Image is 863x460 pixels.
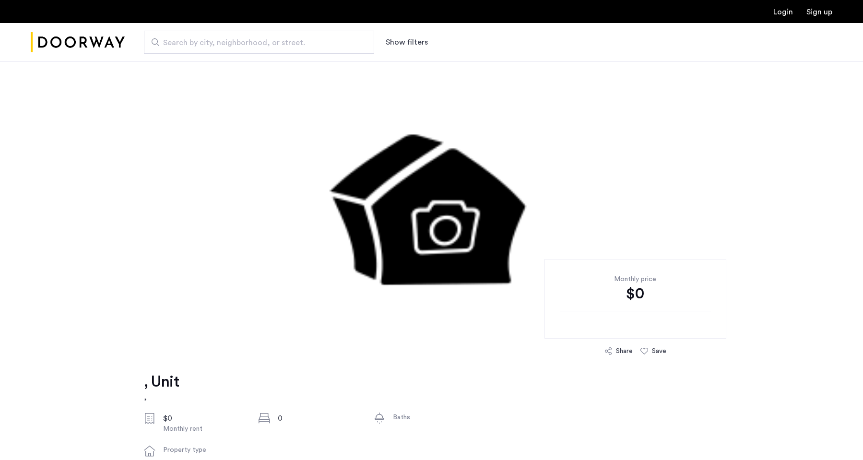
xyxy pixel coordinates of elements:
[163,413,244,424] div: $0
[163,445,244,455] div: Property type
[386,36,428,48] button: Show or hide filters
[806,8,832,16] a: Registration
[144,391,179,403] h2: ,
[773,8,793,16] a: Login
[560,284,711,303] div: $0
[393,413,473,422] div: Baths
[155,61,708,349] img: 2.gif
[616,346,633,356] div: Share
[278,413,358,424] div: 0
[560,274,711,284] div: Monthly price
[31,24,125,60] img: logo
[144,372,179,403] a: , Unit,
[31,24,125,60] a: Cazamio Logo
[144,31,374,54] input: Apartment Search
[163,424,244,434] div: Monthly rent
[163,37,347,48] span: Search by city, neighborhood, or street.
[144,372,179,391] h1: , Unit
[652,346,666,356] div: Save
